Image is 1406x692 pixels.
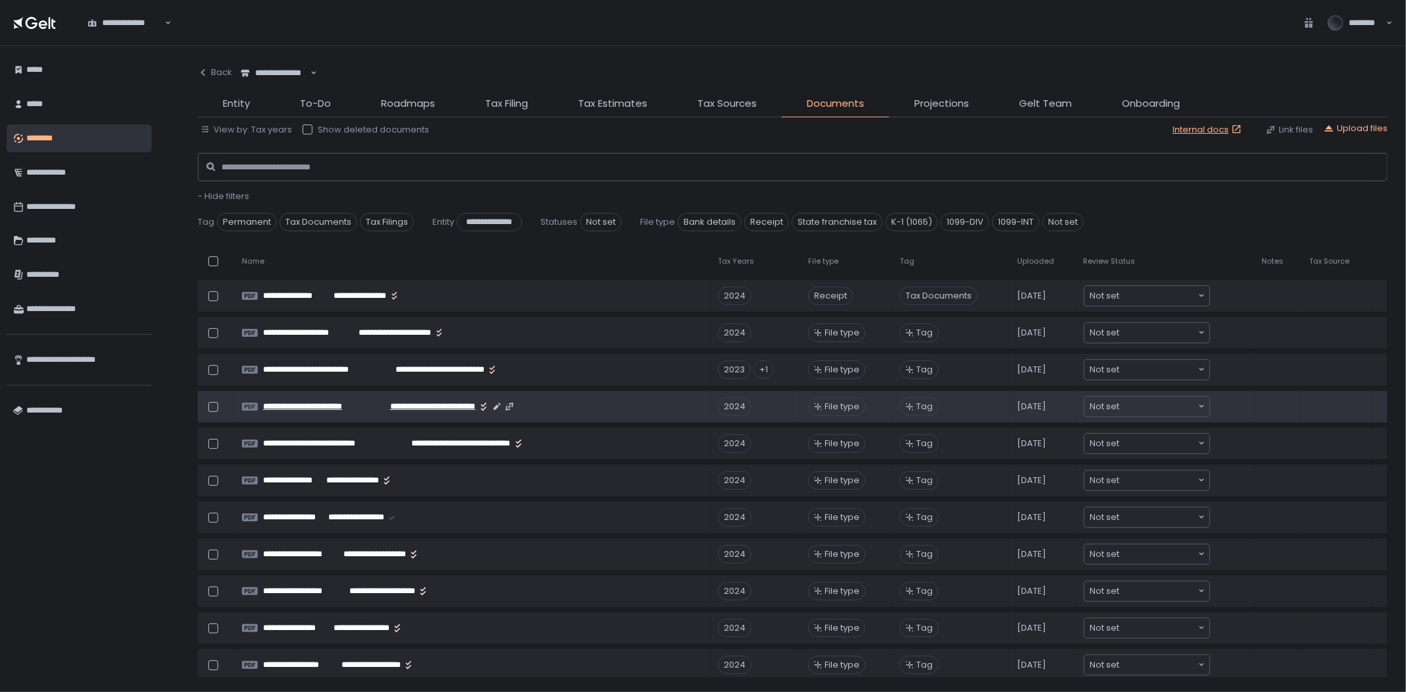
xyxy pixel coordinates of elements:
input: Search for option [1120,548,1197,561]
span: Tag [916,364,933,376]
span: [DATE] [1017,364,1046,376]
div: Search for option [1084,618,1210,638]
span: Receipt [744,213,789,231]
span: [DATE] [1017,438,1046,449]
div: +1 [753,360,774,379]
div: 2023 [718,360,751,379]
span: File type [825,364,860,376]
span: File type [825,475,860,486]
span: Tax Sources [697,96,757,111]
input: Search for option [1120,585,1197,598]
div: Search for option [1084,507,1210,527]
span: Entity [432,216,454,228]
input: Search for option [1120,511,1197,524]
span: Tax Years [718,256,754,266]
span: Entity [223,96,250,111]
span: - Hide filters [198,190,249,202]
div: 2024 [718,582,751,600]
span: File type [825,401,860,413]
span: Not set [1090,658,1120,672]
button: Back [198,59,232,86]
input: Search for option [308,67,309,80]
span: State franchise tax [792,213,883,231]
div: 2024 [718,324,751,342]
span: Tag [916,585,933,597]
span: 1099-DIV [941,213,989,231]
span: Not set [1090,363,1120,376]
span: Not set [1090,585,1120,598]
span: Tag [916,475,933,486]
div: Search for option [1084,323,1210,343]
span: Documents [807,96,864,111]
span: [DATE] [1017,659,1046,671]
input: Search for option [1120,400,1197,413]
span: File type [808,256,838,266]
span: Uploaded [1017,256,1054,266]
span: [DATE] [1017,585,1046,597]
span: Tax Estimates [578,96,647,111]
span: File type [825,659,860,671]
span: Not set [1090,326,1120,339]
div: 2024 [718,434,751,453]
span: Permanent [217,213,277,231]
span: To-Do [300,96,331,111]
span: Not set [1090,289,1120,303]
div: 2024 [718,545,751,563]
span: Gelt Team [1019,96,1072,111]
span: Tag [916,401,933,413]
span: Tax Documents [900,287,978,305]
div: Search for option [1084,655,1210,675]
span: File type [825,548,860,560]
div: 2024 [718,508,751,527]
div: Search for option [1084,397,1210,417]
span: [DATE] [1017,401,1046,413]
div: Search for option [1084,544,1210,564]
span: Review Status [1084,256,1136,266]
div: 2024 [718,471,751,490]
div: Search for option [232,59,317,87]
span: Tag [916,438,933,449]
span: File type [825,511,860,523]
span: Tax Documents [279,213,357,231]
input: Search for option [1120,363,1197,376]
span: Statuses [541,216,577,228]
span: Not set [1090,474,1120,487]
div: Receipt [808,287,853,305]
span: [DATE] [1017,511,1046,523]
span: [DATE] [1017,475,1046,486]
span: [DATE] [1017,548,1046,560]
span: Tag [916,327,933,339]
span: File type [825,438,860,449]
span: [DATE] [1017,290,1046,302]
div: 2024 [718,619,751,637]
span: File type [825,585,860,597]
input: Search for option [1120,621,1197,635]
span: Not set [1090,511,1120,524]
span: File type [825,327,860,339]
span: Projections [914,96,969,111]
button: View by: Tax years [200,124,292,136]
div: Search for option [1084,286,1210,306]
span: File type [640,216,675,228]
div: Back [198,67,232,78]
span: 1099-INT [992,213,1040,231]
span: Not set [1090,621,1120,635]
span: Not set [1090,548,1120,561]
span: [DATE] [1017,622,1046,634]
div: Upload files [1324,123,1388,134]
span: Bank details [678,213,742,231]
span: Tax Filing [485,96,528,111]
input: Search for option [1120,474,1197,487]
div: 2024 [718,397,751,416]
span: Onboarding [1122,96,1180,111]
span: Not set [580,213,622,231]
button: Link files [1266,124,1313,136]
div: Search for option [1084,581,1210,601]
input: Search for option [1120,289,1197,303]
span: Not set [1090,437,1120,450]
span: Tag [198,216,214,228]
span: Not set [1090,400,1120,413]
